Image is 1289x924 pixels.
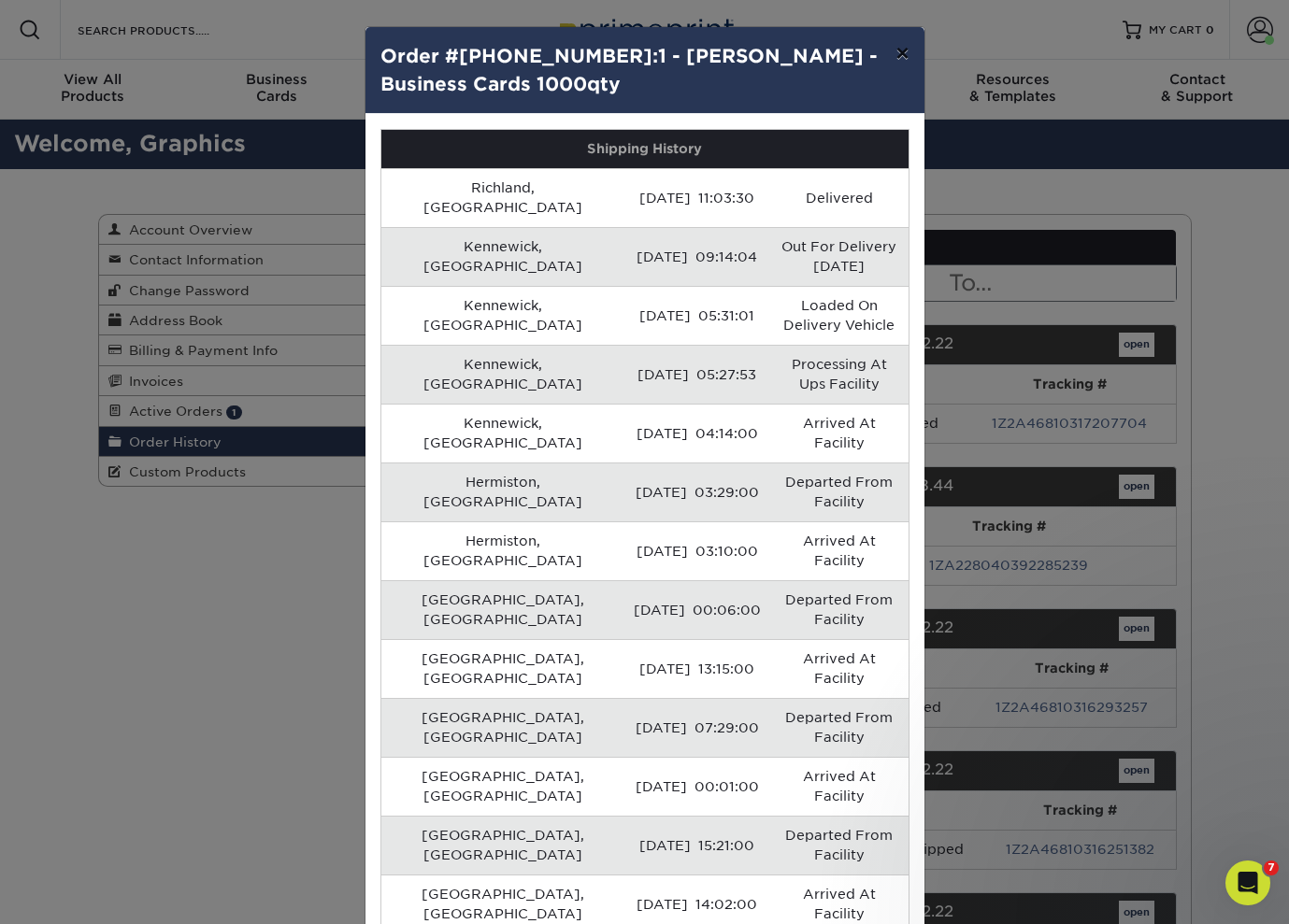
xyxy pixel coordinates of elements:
[624,404,770,462] td: [DATE] 04:14:00
[770,462,909,521] td: Departed From Facility
[770,286,909,345] td: Loaded On Delivery Vehicle
[381,168,624,227] td: Richland, [GEOGRAPHIC_DATA]
[381,757,624,816] td: [GEOGRAPHIC_DATA], [GEOGRAPHIC_DATA]
[770,757,909,816] td: Arrived At Facility
[381,130,909,168] th: Shipping History
[624,639,770,698] td: [DATE] 13:15:00
[624,580,770,639] td: [DATE] 00:06:00
[624,227,770,286] td: [DATE] 09:14:04
[624,698,770,757] td: [DATE] 07:29:00
[381,521,624,580] td: Hermiston, [GEOGRAPHIC_DATA]
[770,639,909,698] td: Arrived At Facility
[624,521,770,580] td: [DATE] 03:10:00
[381,227,624,286] td: Kennewick, [GEOGRAPHIC_DATA]
[770,227,909,286] td: Out For Delivery [DATE]
[1264,860,1279,875] span: 7
[770,404,909,462] td: Arrived At Facility
[381,698,624,757] td: [GEOGRAPHIC_DATA], [GEOGRAPHIC_DATA]
[624,286,770,345] td: [DATE] 05:31:01
[881,27,924,79] button: ×
[770,345,909,404] td: Processing At Ups Facility
[624,168,770,227] td: [DATE] 11:03:30
[380,42,909,98] h4: Order #[PHONE_NUMBER]:1 - [PERSON_NAME] - Business Cards 1000qty
[624,816,770,874] td: [DATE] 15:21:00
[770,580,909,639] td: Departed From Facility
[381,404,624,462] td: Kennewick, [GEOGRAPHIC_DATA]
[381,345,624,404] td: Kennewick, [GEOGRAPHIC_DATA]
[770,168,909,227] td: Delivered
[381,580,624,639] td: [GEOGRAPHIC_DATA], [GEOGRAPHIC_DATA]
[381,816,624,874] td: [GEOGRAPHIC_DATA], [GEOGRAPHIC_DATA]
[381,639,624,698] td: [GEOGRAPHIC_DATA], [GEOGRAPHIC_DATA]
[624,757,770,816] td: [DATE] 00:01:00
[381,462,624,521] td: Hermiston, [GEOGRAPHIC_DATA]
[624,462,770,521] td: [DATE] 03:29:00
[770,521,909,580] td: Arrived At Facility
[381,286,624,345] td: Kennewick, [GEOGRAPHIC_DATA]
[770,698,909,757] td: Departed From Facility
[1225,860,1270,905] iframe: Intercom live chat
[770,816,909,874] td: Departed From Facility
[624,345,770,404] td: [DATE] 05:27:53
